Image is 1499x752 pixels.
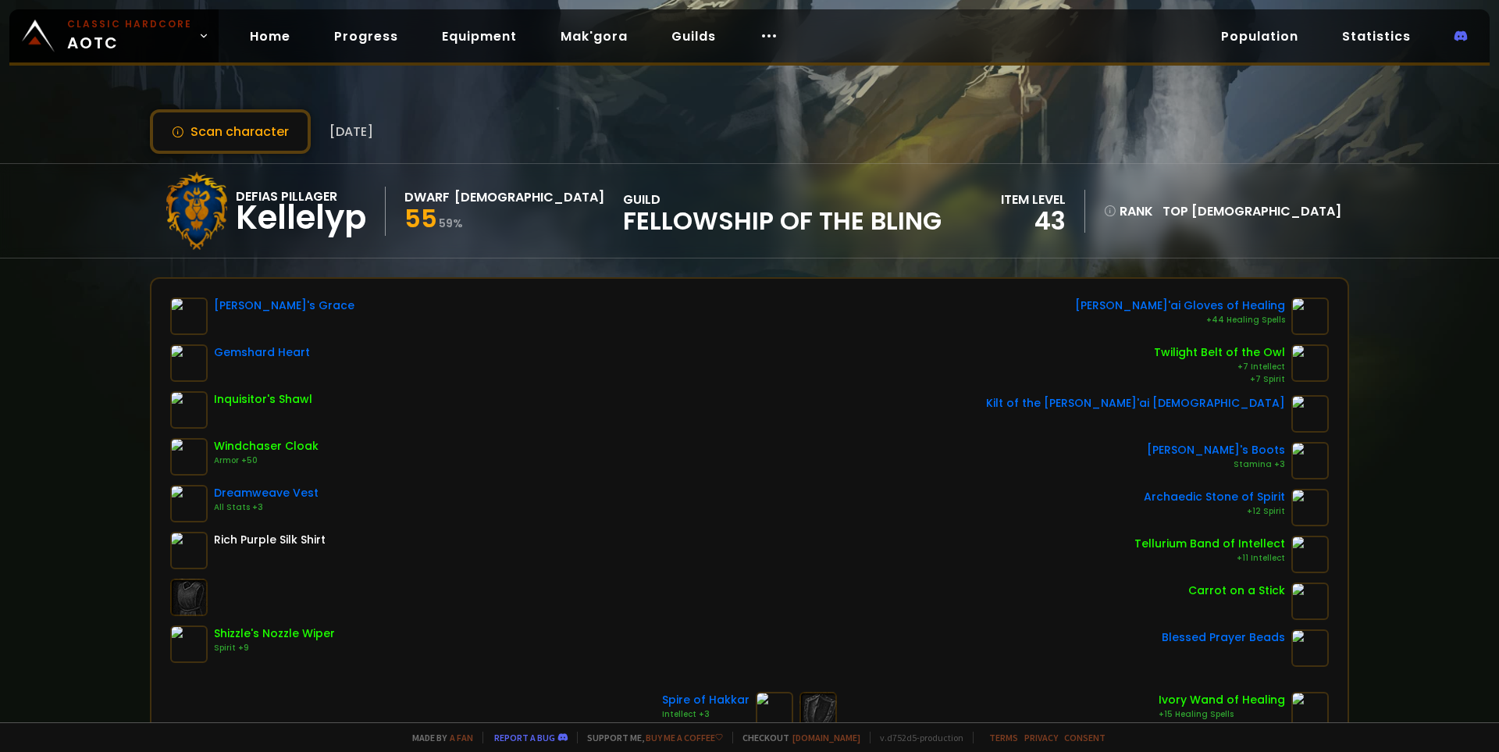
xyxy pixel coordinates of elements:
div: Archaedic Stone of Spirit [1144,489,1285,505]
img: item-10807 [1291,395,1329,433]
div: Inquisitor's Shawl [214,391,312,408]
div: +12 Spirit [1144,505,1285,518]
div: Carrot on a Stick [1188,583,1285,599]
a: Mak'gora [548,20,640,52]
div: Tellurium Band of Intellect [1134,536,1285,552]
div: Intellect +3 [662,708,749,721]
a: Buy me a coffee [646,732,723,743]
img: item-10787 [1291,298,1329,335]
img: item-10021 [170,485,208,522]
a: Equipment [429,20,529,52]
div: item level [1001,190,1066,209]
button: Scan character [150,109,311,154]
span: 55 [404,201,437,236]
span: Fellowship of the Bling [623,209,942,233]
a: a fan [450,732,473,743]
div: Windchaser Cloak [214,438,319,454]
div: All Stats +3 [214,501,319,514]
img: item-11917 [170,625,208,663]
div: Dwarf [404,187,450,207]
div: Armor +50 [214,454,319,467]
span: [DATE] [329,122,373,141]
div: guild [623,190,942,233]
div: rank [1104,201,1153,221]
div: Spirit +9 [214,642,335,654]
img: item-4335 [170,532,208,569]
div: Kellelyp [236,206,366,230]
small: Classic Hardcore [67,17,192,31]
div: [DEMOGRAPHIC_DATA] [454,187,604,207]
div: +44 Healing Spells [1075,314,1285,326]
a: [DOMAIN_NAME] [792,732,860,743]
img: item-13102 [170,298,208,335]
div: +11 Intellect [1134,552,1285,565]
a: Progress [322,20,411,52]
img: item-19507 [170,391,208,429]
small: 59 % [439,216,463,231]
a: Guilds [659,20,728,52]
span: v. d752d5 - production [870,732,963,743]
span: Checkout [732,732,860,743]
div: Stamina +3 [1147,458,1285,471]
img: item-19990 [1291,629,1329,667]
div: Shizzle's Nozzle Wiper [214,625,335,642]
a: Population [1209,20,1311,52]
img: item-11988 [1291,536,1329,573]
span: Made by [403,732,473,743]
img: item-13100 [1291,442,1329,479]
span: Support me, [577,732,723,743]
div: [PERSON_NAME]'s Boots [1147,442,1285,458]
img: item-17707 [170,344,208,382]
div: [PERSON_NAME]'ai Gloves of Healing [1075,298,1285,314]
div: Spire of Hakkar [662,692,749,708]
a: Terms [989,732,1018,743]
a: Home [237,20,303,52]
div: Blessed Prayer Beads [1162,629,1285,646]
div: +15 Healing Spells [1159,708,1285,721]
div: Gemshard Heart [214,344,310,361]
a: Classic HardcoreAOTC [9,9,219,62]
a: Privacy [1024,732,1058,743]
a: Statistics [1330,20,1423,52]
div: Top [1163,201,1341,221]
div: Dreamweave Vest [214,485,319,501]
div: +7 Spirit [1154,373,1285,386]
img: item-11122 [1291,583,1329,620]
div: Defias Pillager [236,187,366,206]
img: item-10844 [756,692,793,729]
div: +7 Intellect [1154,361,1285,373]
a: Consent [1064,732,1106,743]
img: item-7438 [1291,344,1329,382]
div: Rich Purple Silk Shirt [214,532,326,548]
img: item-11118 [1291,489,1329,526]
a: Report a bug [494,732,555,743]
span: AOTC [67,17,192,55]
div: [PERSON_NAME]'s Grace [214,298,354,314]
span: [DEMOGRAPHIC_DATA] [1191,202,1341,220]
div: Kilt of the [PERSON_NAME]'ai [DEMOGRAPHIC_DATA] [986,395,1285,412]
div: 43 [1001,209,1066,233]
img: item-15279 [1291,692,1329,729]
div: Ivory Wand of Healing [1159,692,1285,708]
div: Twilight Belt of the Owl [1154,344,1285,361]
img: item-14430 [170,438,208,476]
